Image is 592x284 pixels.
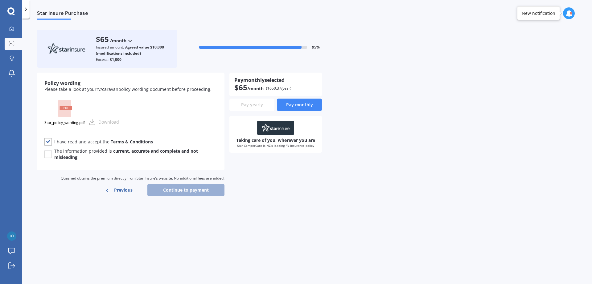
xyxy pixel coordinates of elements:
[96,50,141,57] b: (modifications included)
[234,137,317,143] b: Taking care of you, wherever you are
[125,44,164,50] b: Agreed value $10,000
[243,77,265,83] span: monthly
[7,231,16,241] img: b74c3f21271e4a71174b3f376c6a4cc7
[277,99,322,111] button: Pay monthly
[54,148,198,160] b: current, accurate and complete and not misleading
[44,120,86,126] div: Star_policy_wording.pdf
[54,139,153,145] span: I have read and accept the
[522,10,555,16] div: New notification
[266,86,291,91] span: ($ 650.37 /year)
[234,143,317,148] p: Star CamperCare is NZ’s leading RV insurance policy
[37,10,88,19] span: Star Insure Purchase
[44,80,217,86] div: Policy wording
[234,84,264,91] h2: $ 65
[234,78,317,83] h4: Pay selected
[96,57,109,63] span: Excess:
[96,35,109,44] h2: $65
[44,86,217,92] div: Please take a look at your rv/caravan policy wording document before proceeding.
[37,175,224,181] div: Quashed obtains the premium directly from Star Insure’s website. No additional fees are added.
[54,148,217,160] span: The information provided is
[257,121,294,135] img: Star Insure
[147,184,224,196] button: Continue to payment
[44,97,86,126] a: Star_policy_wording.pdf
[229,99,274,111] button: Pay yearly
[96,44,124,50] span: Insured amount:
[110,57,121,63] b: $1,000
[111,139,153,145] a: Terms & Conditions
[247,86,264,91] b: /month
[42,39,91,58] img: Star Insure
[88,118,119,126] a: Download
[110,39,126,43] div: /month
[312,44,320,50] span: 95 %
[114,185,133,195] span: Previous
